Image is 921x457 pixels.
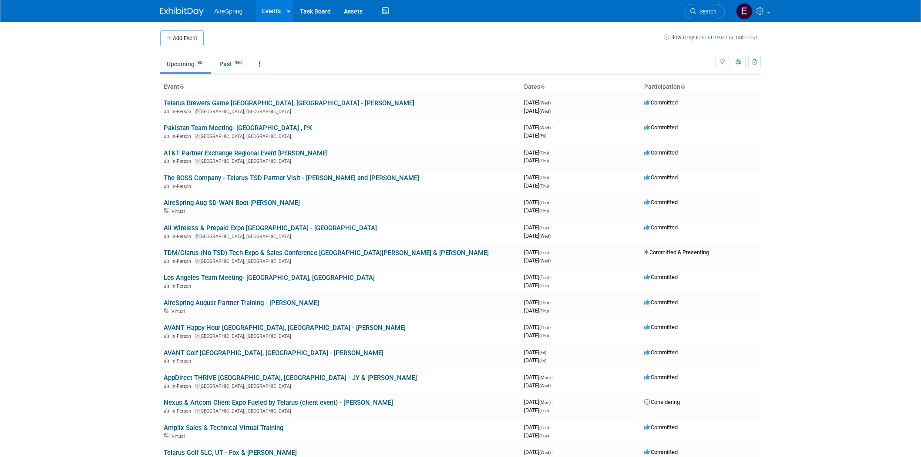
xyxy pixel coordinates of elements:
div: [GEOGRAPHIC_DATA], [GEOGRAPHIC_DATA] [164,382,517,389]
img: In-Person Event [164,259,169,263]
span: (Tue) [539,225,549,230]
span: [DATE] [524,157,549,164]
a: Past930 [213,56,251,72]
span: (Wed) [539,383,551,388]
span: [DATE] [524,432,549,439]
span: - [550,249,551,255]
span: (Tue) [539,250,549,255]
span: [DATE] [524,399,553,405]
img: In-Person Event [164,358,169,363]
span: Committed [644,149,678,156]
span: (Thu) [539,208,549,213]
span: [DATE] [524,174,551,181]
span: [DATE] [524,249,551,255]
span: Virtual [171,208,187,214]
span: Committed [644,99,678,106]
span: - [548,349,549,356]
span: - [552,99,553,106]
th: Event [160,80,521,94]
div: [GEOGRAPHIC_DATA], [GEOGRAPHIC_DATA] [164,108,517,114]
span: In-Person [171,383,194,389]
span: (Mon) [539,400,551,405]
span: Committed [644,449,678,455]
div: [GEOGRAPHIC_DATA], [GEOGRAPHIC_DATA] [164,132,517,139]
img: In-Person Event [164,234,169,238]
span: - [552,449,553,455]
span: [DATE] [524,224,551,231]
span: Committed [644,324,678,330]
span: In-Person [171,134,194,139]
span: (Wed) [539,125,551,130]
a: TDM/Clarus (No TSD) Tech Expo & Sales Conference [GEOGRAPHIC_DATA][PERSON_NAME] & [PERSON_NAME] [164,249,489,257]
span: [DATE] [524,108,551,114]
th: Participation [641,80,761,94]
a: Telarus Golf SLC, UT - Fox & [PERSON_NAME] [164,449,297,457]
span: [DATE] [524,299,551,306]
img: In-Person Event [164,109,169,113]
span: In-Person [171,358,194,364]
a: AppDirect THRIVE [GEOGRAPHIC_DATA], [GEOGRAPHIC_DATA] - JY & [PERSON_NAME] [164,374,417,382]
span: Committed [644,424,678,430]
a: Nexus & Artcom Client Expo Fueled by Telarus (client event) - [PERSON_NAME] [164,399,393,407]
span: (Thu) [539,175,549,180]
span: - [550,174,551,181]
span: (Tue) [539,425,549,430]
span: (Tue) [539,275,549,280]
a: All Wireless & Prepaid Expo [GEOGRAPHIC_DATA] - [GEOGRAPHIC_DATA] [164,224,377,232]
span: (Tue) [539,433,549,438]
span: In-Person [171,333,194,339]
span: [DATE] [524,124,553,131]
span: (Thu) [539,300,549,305]
span: [DATE] [524,199,551,205]
img: Virtual Event [164,309,169,313]
img: Virtual Event [164,208,169,213]
img: In-Person Event [164,383,169,388]
span: (Fri) [539,358,546,363]
span: Committed [644,199,678,205]
span: In-Person [171,259,194,264]
span: (Thu) [539,158,549,163]
a: Sort by Participation Type [680,83,685,90]
span: (Thu) [539,184,549,188]
span: [DATE] [524,207,549,214]
a: AVANT Happy Hour [GEOGRAPHIC_DATA], [GEOGRAPHIC_DATA] - [PERSON_NAME] [164,324,406,332]
span: Considering [644,399,680,405]
span: Virtual [171,309,187,314]
div: [GEOGRAPHIC_DATA], [GEOGRAPHIC_DATA] [164,332,517,339]
a: AT&T Partner Exchange Regional Event [PERSON_NAME] [164,149,328,157]
span: (Wed) [539,259,551,263]
a: Sort by Event Name [179,83,184,90]
span: [DATE] [524,99,553,106]
span: AireSpring [214,8,242,15]
span: 930 [232,60,244,66]
span: Search [696,8,716,15]
span: [DATE] [524,357,546,363]
span: Committed [644,224,678,231]
img: In-Person Event [164,333,169,338]
span: [DATE] [524,424,551,430]
div: [GEOGRAPHIC_DATA], [GEOGRAPHIC_DATA] [164,157,517,164]
span: [DATE] [524,324,551,330]
a: AireSpring August Partner Training - [PERSON_NAME] [164,299,319,307]
span: (Thu) [539,333,549,338]
span: [DATE] [524,182,549,189]
span: [DATE] [524,232,551,239]
span: Committed [644,274,678,280]
img: In-Person Event [164,283,169,288]
span: Committed [644,349,678,356]
span: In-Person [171,283,194,289]
span: - [552,399,553,405]
th: Dates [521,80,641,94]
span: [DATE] [524,132,546,139]
a: AVANT Golf [GEOGRAPHIC_DATA], [GEOGRAPHIC_DATA] - [PERSON_NAME] [164,349,383,357]
a: How to sync to an external calendar... [664,34,761,40]
span: [DATE] [524,274,551,280]
a: Upcoming85 [160,56,211,72]
span: Committed [644,374,678,380]
span: - [550,324,551,330]
span: - [550,224,551,231]
a: Telarus Brewers Game [GEOGRAPHIC_DATA], [GEOGRAPHIC_DATA] - [PERSON_NAME] [164,99,414,107]
img: In-Person Event [164,158,169,163]
span: [DATE] [524,257,551,264]
div: [GEOGRAPHIC_DATA], [GEOGRAPHIC_DATA] [164,407,517,414]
